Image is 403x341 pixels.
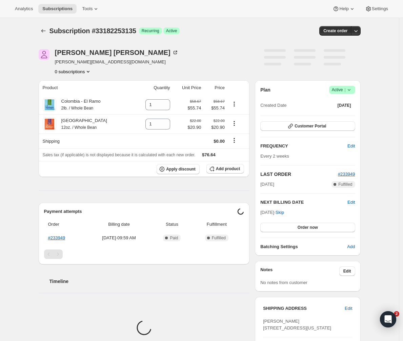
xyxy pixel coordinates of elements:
[229,100,240,108] button: Product actions
[260,223,355,232] button: Order now
[202,152,216,157] span: $76.64
[203,80,227,95] th: Price
[338,172,355,177] a: #233949
[260,121,355,131] button: Customer Portal
[170,235,178,241] span: Paid
[332,86,352,93] span: Active
[172,80,203,95] th: Unit Price
[212,235,226,241] span: Fulfilled
[344,87,345,93] span: |
[298,225,318,230] span: Order now
[214,139,225,144] span: $0.00
[87,221,151,228] span: Billing date
[194,221,240,228] span: Fulfillment
[339,266,355,276] button: Edit
[214,99,225,103] small: $58.67
[43,98,56,112] img: product img
[78,4,103,14] button: Tools
[260,181,274,188] span: [DATE]
[49,27,136,35] span: Subscription #33182253135
[216,166,240,172] span: Add product
[372,6,388,12] span: Settings
[44,249,244,259] nav: Pagination
[338,103,351,108] span: [DATE]
[260,210,284,215] span: [DATE] ·
[39,26,48,36] button: Subscriptions
[205,105,225,112] span: $55.74
[39,134,134,148] th: Shipping
[260,266,339,276] h3: Notes
[190,99,201,103] small: $58.67
[271,207,288,218] button: Skip
[334,101,355,110] button: [DATE]
[260,199,347,206] h2: NEXT BILLING DATE
[38,4,77,14] button: Subscriptions
[260,102,286,109] span: Created Date
[347,199,355,206] button: Edit
[44,217,85,232] th: Order
[260,280,307,285] span: No notes from customer
[328,4,359,14] button: Help
[347,143,355,149] span: Edit
[276,209,284,216] span: Skip
[319,26,351,36] button: Create order
[155,221,189,228] span: Status
[11,4,37,14] button: Analytics
[339,6,348,12] span: Help
[229,137,240,144] button: Shipping actions
[341,303,356,314] button: Edit
[260,171,338,178] h2: LAST ORDER
[56,117,107,131] div: [GEOGRAPHIC_DATA]
[338,182,352,187] span: Fulfilled
[394,311,399,317] span: 2
[157,164,200,174] button: Apply discount
[49,278,250,285] h2: Timeline
[260,143,347,149] h2: FREQUENCY
[44,208,238,215] h2: Payment attempts
[380,311,396,327] div: Open Intercom Messenger
[260,243,347,250] h6: Batching Settings
[263,305,345,312] h3: SHIPPING ADDRESS
[260,154,289,159] span: Every 2 weeks
[55,68,92,75] button: Product actions
[338,171,355,178] button: #233949
[55,49,179,56] div: [PERSON_NAME] [PERSON_NAME]
[61,106,94,111] small: 2lb. / Whole Bean
[166,28,177,34] span: Active
[345,305,352,312] span: Edit
[295,123,326,129] span: Customer Portal
[188,124,201,131] span: $20.90
[166,166,196,172] span: Apply discount
[188,105,201,112] span: $55.74
[229,120,240,127] button: Product actions
[343,141,359,152] button: Edit
[206,164,244,174] button: Add product
[133,80,172,95] th: Quantity
[61,125,97,130] small: 12oz. / Whole Bean
[142,28,159,34] span: Recurring
[43,153,196,157] span: Sales tax (if applicable) is not displayed because it is calculated with each new order.
[42,6,73,12] span: Subscriptions
[214,119,225,123] small: $22.00
[56,98,101,112] div: Colombia - El Ramo
[87,235,151,241] span: [DATE] · 09:59 AM
[39,80,134,95] th: Product
[48,235,65,240] a: #233949
[260,86,270,93] h2: Plan
[43,117,56,131] img: product img
[55,59,179,65] span: [PERSON_NAME][EMAIL_ADDRESS][DOMAIN_NAME]
[343,268,351,274] span: Edit
[323,28,347,34] span: Create order
[205,124,225,131] span: $20.90
[347,243,355,250] span: Add
[15,6,33,12] span: Analytics
[361,4,392,14] button: Settings
[190,119,201,123] small: $22.00
[39,49,49,60] span: Andrew Howard
[343,241,359,252] button: Add
[263,319,331,330] span: [PERSON_NAME] [STREET_ADDRESS][US_STATE]
[82,6,93,12] span: Tools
